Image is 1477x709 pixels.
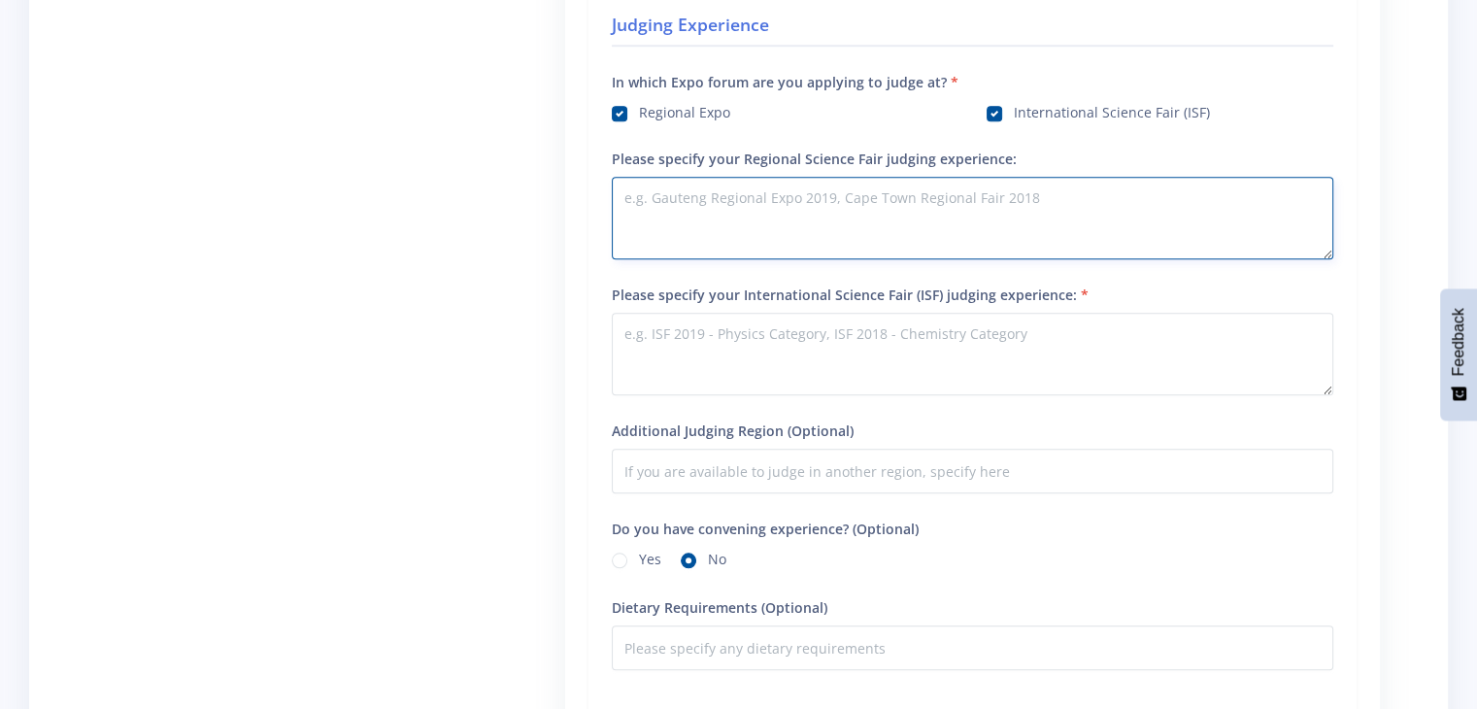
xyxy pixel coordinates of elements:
[612,285,1089,305] label: Please specify your International Science Fair (ISF) judging experience:
[1440,288,1477,421] button: Feedback - Show survey
[1014,102,1210,118] label: International Science Fair (ISF)
[639,549,661,564] label: Yes
[612,449,1333,493] input: If you are available to judge in another region, specify here
[1450,308,1467,376] span: Feedback
[612,72,958,92] label: In which Expo forum are you applying to judge at?
[612,149,1017,169] label: Please specify your Regional Science Fair judging experience:
[612,625,1333,670] input: Please specify any dietary requirements
[639,102,730,118] label: Regional Expo
[612,421,854,441] label: Additional Judging Region (Optional)
[708,549,726,564] label: No
[612,12,1333,47] h4: Judging Experience
[612,597,827,618] label: Dietary Requirements (Optional)
[612,519,919,539] label: Do you have convening experience? (Optional)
